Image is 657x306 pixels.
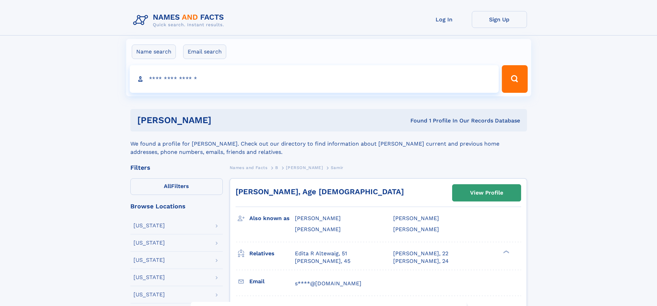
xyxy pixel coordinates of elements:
[249,248,295,259] h3: Relatives
[249,276,295,287] h3: Email
[130,65,499,93] input: search input
[501,249,510,254] div: ❯
[286,163,323,172] a: [PERSON_NAME]
[295,215,341,221] span: [PERSON_NAME]
[275,163,278,172] a: B
[452,185,521,201] a: View Profile
[275,165,278,170] span: B
[295,257,350,265] a: [PERSON_NAME], 45
[130,165,223,171] div: Filters
[393,215,439,221] span: [PERSON_NAME]
[130,11,230,30] img: Logo Names and Facts
[311,117,520,125] div: Found 1 Profile In Our Records Database
[470,185,503,201] div: View Profile
[502,65,527,93] button: Search Button
[393,257,449,265] a: [PERSON_NAME], 24
[295,250,347,257] a: Edita R Altewaig, 51
[236,187,404,196] a: [PERSON_NAME], Age [DEMOGRAPHIC_DATA]
[295,226,341,233] span: [PERSON_NAME]
[230,163,268,172] a: Names and Facts
[183,45,226,59] label: Email search
[331,165,344,170] span: Samir
[472,11,527,28] a: Sign Up
[130,203,223,209] div: Browse Locations
[130,131,527,156] div: We found a profile for [PERSON_NAME]. Check out our directory to find information about [PERSON_N...
[133,240,165,246] div: [US_STATE]
[393,226,439,233] span: [PERSON_NAME]
[133,292,165,297] div: [US_STATE]
[132,45,176,59] label: Name search
[130,178,223,195] label: Filters
[133,223,165,228] div: [US_STATE]
[249,213,295,224] h3: Also known as
[137,116,311,125] h1: [PERSON_NAME]
[393,250,448,257] a: [PERSON_NAME], 22
[133,275,165,280] div: [US_STATE]
[164,183,171,189] span: All
[286,165,323,170] span: [PERSON_NAME]
[417,11,472,28] a: Log In
[133,257,165,263] div: [US_STATE]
